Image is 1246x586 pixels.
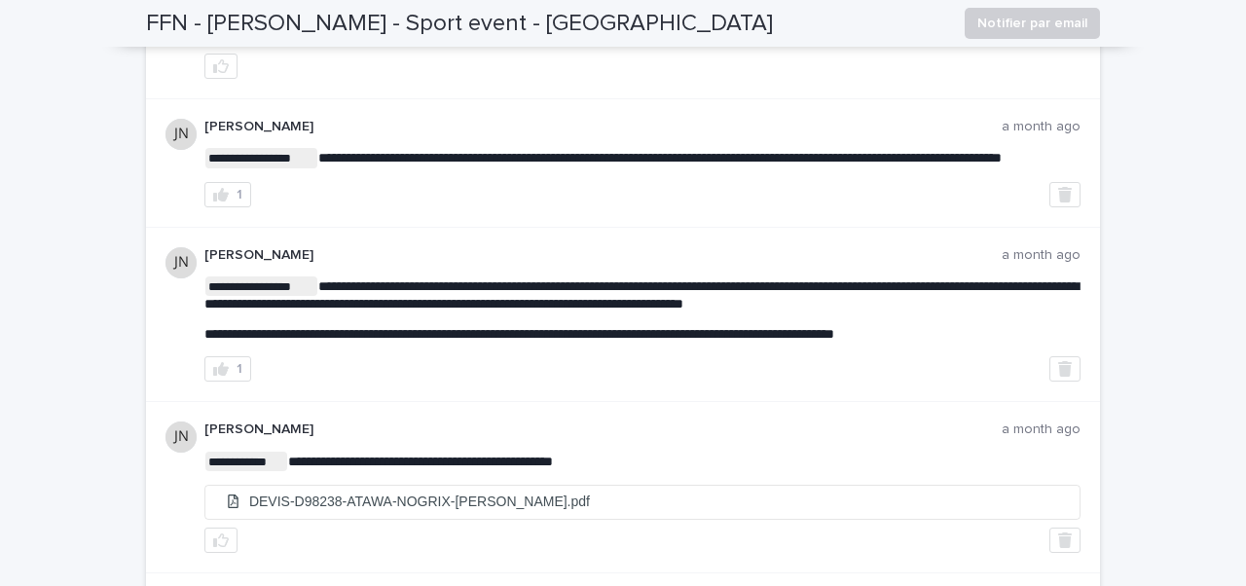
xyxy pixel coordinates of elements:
p: a month ago [1002,247,1081,264]
p: a month ago [1002,119,1081,135]
li: DEVIS-D98238-ATAWA-NOGRIX-[PERSON_NAME].pdf [205,486,1080,518]
p: a month ago [1002,421,1081,438]
button: 1 [204,182,251,207]
button: Notifier par email [965,8,1100,39]
button: Delete post [1049,528,1081,553]
p: [PERSON_NAME] [204,247,1002,264]
button: Delete post [1049,182,1081,207]
button: 1 [204,356,251,382]
button: like this post [204,54,238,79]
a: DEVIS-D98238-ATAWA-NOGRIX-[PERSON_NAME].pdf [205,486,1080,519]
div: 1 [237,188,242,201]
button: like this post [204,528,238,553]
span: Notifier par email [977,14,1087,33]
p: [PERSON_NAME] [204,421,1002,438]
button: Delete post [1049,356,1081,382]
div: 1 [237,362,242,376]
p: [PERSON_NAME] [204,119,1002,135]
h2: FFN - [PERSON_NAME] - Sport event - [GEOGRAPHIC_DATA] [146,10,773,38]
